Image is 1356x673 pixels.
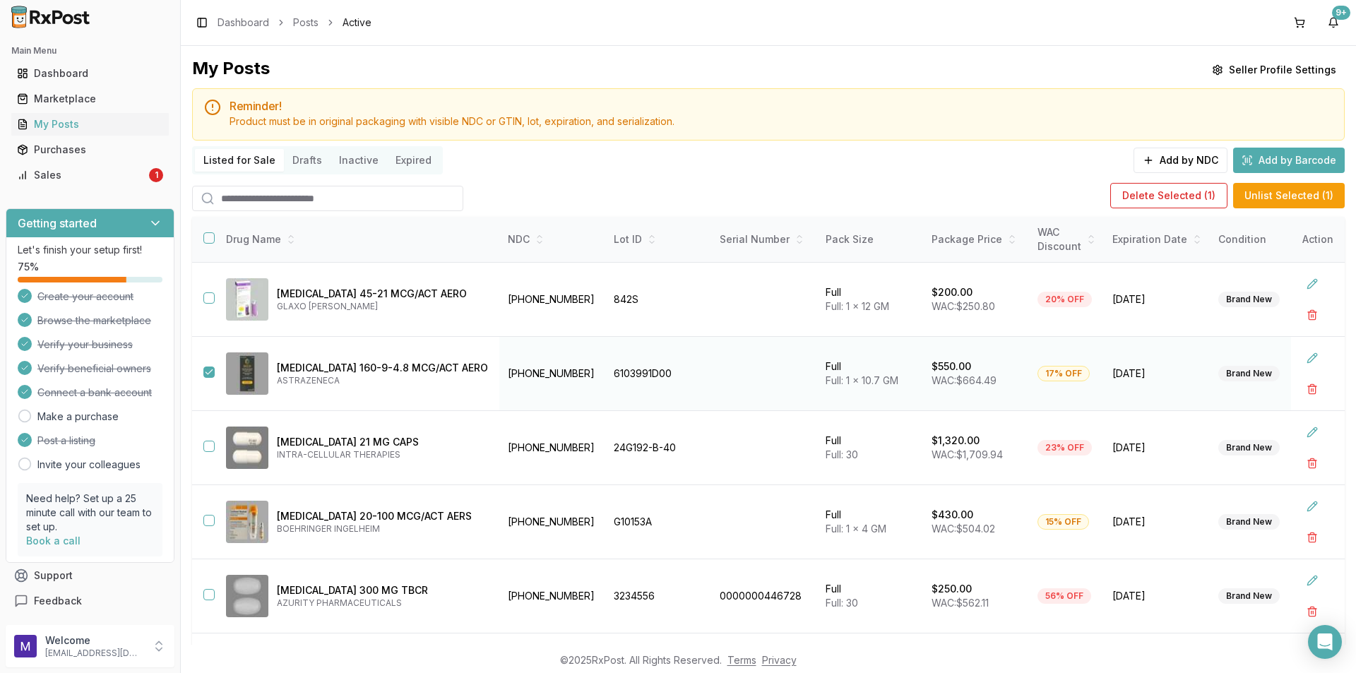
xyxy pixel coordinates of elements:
[37,338,133,352] span: Verify your business
[293,16,319,30] a: Posts
[1299,568,1325,593] button: Edit
[1112,367,1201,381] span: [DATE]
[277,287,488,301] p: [MEDICAL_DATA] 45-21 MCG/ACT AERO
[932,232,1021,246] div: Package Price
[18,260,39,274] span: 75 %
[614,232,703,246] div: Lot ID
[932,374,997,386] span: WAC: $664.49
[17,168,146,182] div: Sales
[37,434,95,448] span: Post a listing
[277,375,488,386] p: ASTRAZENECA
[932,285,973,299] p: $200.00
[11,112,169,137] a: My Posts
[17,92,163,106] div: Marketplace
[6,563,174,588] button: Support
[1233,183,1345,208] button: Unlist Selected (1)
[817,485,923,559] td: Full
[226,232,488,246] div: Drug Name
[11,86,169,112] a: Marketplace
[226,501,268,543] img: Combivent Respimat 20-100 MCG/ACT AERS
[277,597,488,609] p: AZURITY PHARMACEUTICALS
[605,337,711,411] td: 6103991D00
[1299,419,1325,445] button: Edit
[1299,525,1325,550] button: Delete
[11,162,169,188] a: Sales1
[6,62,174,85] button: Dashboard
[499,559,605,633] td: [PHONE_NUMBER]
[277,583,488,597] p: [MEDICAL_DATA] 300 MG TBCR
[230,100,1333,112] h5: Reminder!
[605,485,711,559] td: G10153A
[1037,440,1092,455] div: 23% OFF
[932,597,989,609] span: WAC: $562.11
[932,582,972,596] p: $250.00
[1299,494,1325,519] button: Edit
[817,411,923,485] td: Full
[6,588,174,614] button: Feedback
[277,449,488,460] p: INTRA-CELLULAR THERAPIES
[932,508,973,522] p: $430.00
[6,113,174,136] button: My Posts
[1218,514,1280,530] div: Brand New
[6,6,96,28] img: RxPost Logo
[720,232,809,246] div: Serial Number
[826,300,889,312] span: Full: 1 x 12 GM
[11,137,169,162] a: Purchases
[1322,11,1345,34] button: 9+
[45,633,143,648] p: Welcome
[18,243,162,257] p: Let's finish your setup first!
[1218,366,1280,381] div: Brand New
[226,427,268,469] img: Caplyta 21 MG CAPS
[932,434,980,448] p: $1,320.00
[1299,271,1325,297] button: Edit
[508,232,597,246] div: NDC
[727,654,756,666] a: Terms
[1299,599,1325,624] button: Delete
[34,594,82,608] span: Feedback
[1218,588,1280,604] div: Brand New
[14,635,37,657] img: User avatar
[1037,366,1090,381] div: 17% OFF
[1299,451,1325,476] button: Delete
[1218,292,1280,307] div: Brand New
[26,492,154,534] p: Need help? Set up a 25 minute call with our team to set up.
[711,559,817,633] td: 0000000446728
[218,16,371,30] nav: breadcrumb
[826,523,886,535] span: Full: 1 x 4 GM
[1203,57,1345,83] button: Seller Profile Settings
[284,149,331,172] button: Drafts
[1037,225,1095,254] div: WAC Discount
[932,448,1003,460] span: WAC: $1,709.94
[195,149,284,172] button: Listed for Sale
[762,654,797,666] a: Privacy
[1332,6,1350,20] div: 9+
[331,149,387,172] button: Inactive
[499,485,605,559] td: [PHONE_NUMBER]
[817,559,923,633] td: Full
[17,117,163,131] div: My Posts
[37,410,119,424] a: Make a purchase
[1218,440,1280,455] div: Brand New
[37,314,151,328] span: Browse the marketplace
[1112,441,1201,455] span: [DATE]
[1112,515,1201,529] span: [DATE]
[1112,589,1201,603] span: [DATE]
[499,263,605,337] td: [PHONE_NUMBER]
[1291,217,1345,263] th: Action
[817,217,923,263] th: Pack Size
[6,138,174,161] button: Purchases
[26,535,81,547] a: Book a call
[218,16,269,30] a: Dashboard
[18,215,97,232] h3: Getting started
[37,362,151,376] span: Verify beneficial owners
[1299,376,1325,402] button: Delete
[499,337,605,411] td: [PHONE_NUMBER]
[11,45,169,56] h2: Main Menu
[826,448,858,460] span: Full: 30
[1037,514,1089,530] div: 15% OFF
[277,435,488,449] p: [MEDICAL_DATA] 21 MG CAPS
[817,263,923,337] td: Full
[1037,588,1091,604] div: 56% OFF
[6,88,174,110] button: Marketplace
[192,57,270,83] div: My Posts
